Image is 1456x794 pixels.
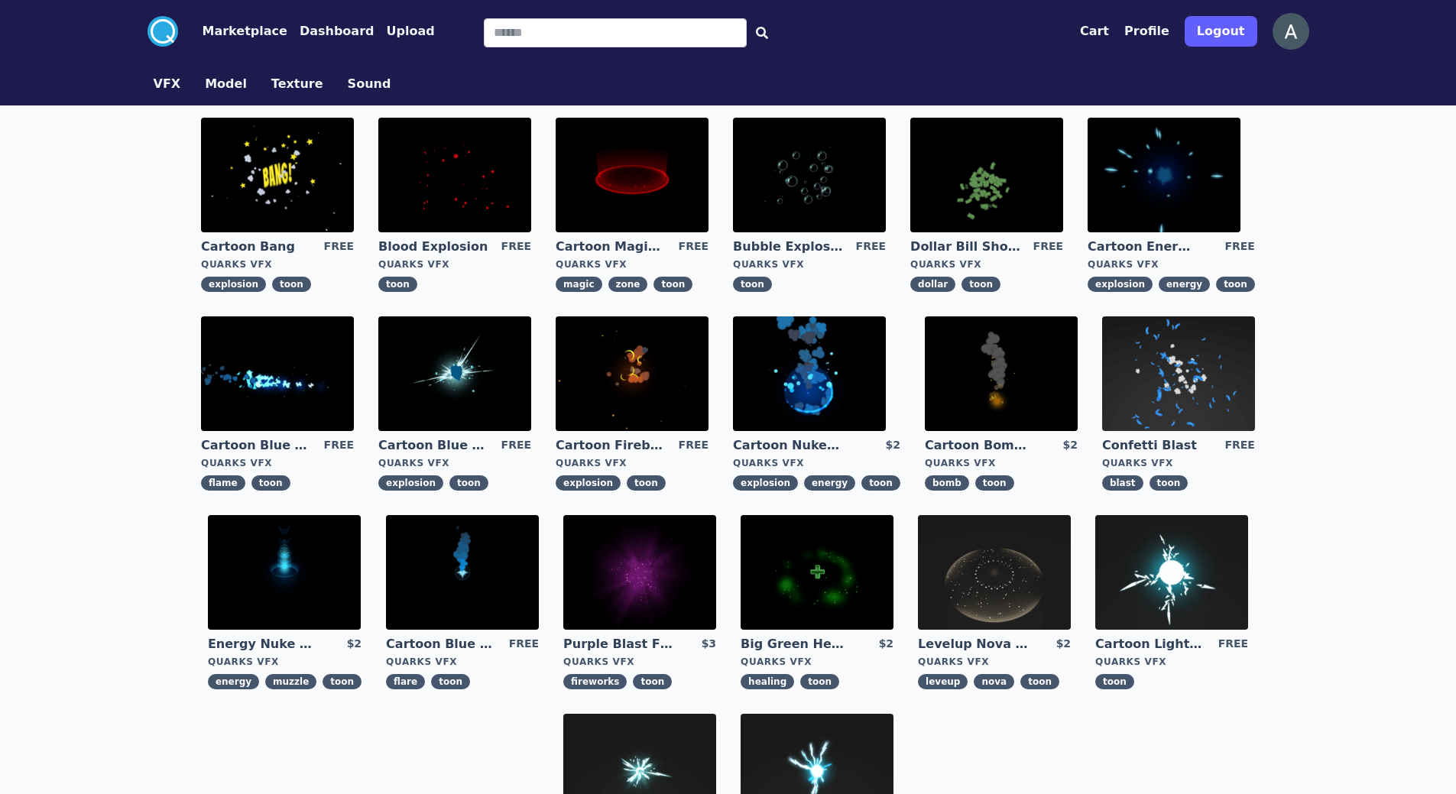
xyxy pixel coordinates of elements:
[556,238,666,255] a: Cartoon Magic Zone
[203,22,287,41] button: Marketplace
[208,636,318,653] a: Energy Nuke Muzzle Flash
[563,674,627,689] span: fireworks
[1273,13,1309,50] img: profile
[741,515,893,630] img: imgAlt
[1095,674,1134,689] span: toon
[1062,437,1077,454] div: $2
[287,22,375,41] a: Dashboard
[208,656,362,668] div: Quarks VFX
[633,674,672,689] span: toon
[918,656,1071,668] div: Quarks VFX
[733,475,798,491] span: explosion
[324,437,354,454] div: FREE
[556,316,709,431] img: imgAlt
[323,674,362,689] span: toon
[1159,277,1210,292] span: energy
[259,75,336,93] a: Texture
[910,238,1020,255] a: Dollar Bill Shower
[324,238,354,255] div: FREE
[1102,475,1143,491] span: blast
[918,515,1071,630] img: imgAlt
[378,437,488,454] a: Cartoon Blue Gas Explosion
[1102,437,1212,454] a: Confetti Blast
[556,475,621,491] span: explosion
[449,475,488,491] span: toon
[861,475,900,491] span: toon
[925,437,1035,454] a: Cartoon Bomb Fuse
[733,457,900,469] div: Quarks VFX
[733,118,886,232] img: imgAlt
[1088,258,1255,271] div: Quarks VFX
[431,674,470,689] span: toon
[1095,656,1248,668] div: Quarks VFX
[208,515,361,630] img: imgAlt
[1020,674,1059,689] span: toon
[741,636,851,653] a: Big Green Healing Effect
[1102,316,1255,431] img: imgAlt
[1185,16,1257,47] button: Logout
[974,674,1014,689] span: nova
[1218,636,1248,653] div: FREE
[910,258,1063,271] div: Quarks VFX
[1150,475,1188,491] span: toon
[484,18,747,47] input: Search
[201,475,245,491] span: flame
[910,277,955,292] span: dollar
[653,277,692,292] span: toon
[378,457,531,469] div: Quarks VFX
[154,75,181,93] button: VFX
[1095,636,1205,653] a: Cartoon Lightning Ball
[679,437,709,454] div: FREE
[925,457,1078,469] div: Quarks VFX
[347,636,362,653] div: $2
[193,75,259,93] a: Model
[563,636,673,653] a: Purple Blast Fireworks
[378,118,531,232] img: imgAlt
[925,475,969,491] span: bomb
[918,636,1028,653] a: Levelup Nova Effect
[386,515,539,630] img: imgAlt
[804,475,855,491] span: energy
[386,674,425,689] span: flare
[879,636,893,653] div: $2
[378,316,531,431] img: imgAlt
[1124,22,1169,41] a: Profile
[563,515,716,630] img: imgAlt
[201,316,354,431] img: imgAlt
[251,475,290,491] span: toon
[975,475,1014,491] span: toon
[378,277,417,292] span: toon
[733,238,843,255] a: Bubble Explosion
[918,674,968,689] span: leveup
[509,636,539,653] div: FREE
[271,75,323,93] button: Texture
[556,277,602,292] span: magic
[1185,10,1257,53] a: Logout
[733,437,843,454] a: Cartoon Nuke Energy Explosion
[1095,515,1248,630] img: imgAlt
[1080,22,1109,41] button: Cart
[348,75,391,93] button: Sound
[201,118,354,232] img: imgAlt
[205,75,247,93] button: Model
[378,238,488,255] a: Blood Explosion
[910,118,1063,232] img: imgAlt
[733,258,886,271] div: Quarks VFX
[178,22,287,41] a: Marketplace
[702,636,716,653] div: $3
[856,238,886,255] div: FREE
[1088,277,1153,292] span: explosion
[800,674,839,689] span: toon
[961,277,1000,292] span: toon
[201,277,266,292] span: explosion
[378,475,443,491] span: explosion
[733,316,886,431] img: imgAlt
[556,118,709,232] img: imgAlt
[741,674,794,689] span: healing
[563,656,716,668] div: Quarks VFX
[1088,238,1198,255] a: Cartoon Energy Explosion
[201,258,354,271] div: Quarks VFX
[556,457,709,469] div: Quarks VFX
[501,437,531,454] div: FREE
[336,75,404,93] a: Sound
